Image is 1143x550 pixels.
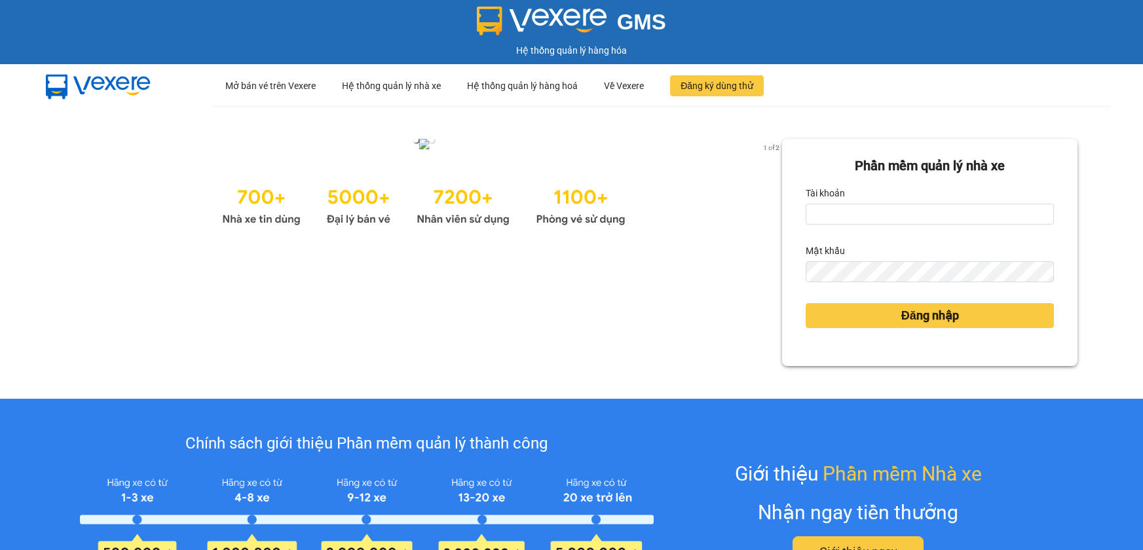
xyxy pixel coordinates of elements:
a: GMS [477,20,666,30]
div: Giới thiệu [735,458,982,489]
img: Statistics.png [222,179,626,229]
li: slide item 2 [429,137,434,143]
span: GMS [617,10,666,34]
label: Tài khoản [806,183,845,204]
button: Đăng ký dùng thử [670,75,764,96]
div: Về Vexere [604,65,644,107]
div: Chính sách giới thiệu Phần mềm quản lý thành công [80,431,653,456]
p: 1 of 2 [759,139,782,156]
span: Đăng nhập [901,306,959,325]
input: Mật khẩu [806,261,1054,282]
button: Đăng nhập [806,303,1054,328]
span: Phần mềm Nhà xe [823,458,982,489]
div: Hệ thống quản lý nhà xe [342,65,441,107]
div: Nhận ngay tiền thưởng [758,497,958,528]
div: Phần mềm quản lý nhà xe [806,156,1054,176]
div: Mở bán vé trên Vexere [225,65,316,107]
input: Tài khoản [806,204,1054,225]
div: Hệ thống quản lý hàng hoá [467,65,578,107]
img: logo 2 [477,7,607,35]
img: mbUUG5Q.png [33,64,164,107]
button: next slide / item [764,139,782,153]
li: slide item 1 [413,137,419,143]
button: previous slide / item [66,139,84,153]
span: Đăng ký dùng thử [681,79,753,93]
label: Mật khẩu [806,240,845,261]
div: Hệ thống quản lý hàng hóa [3,43,1140,58]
